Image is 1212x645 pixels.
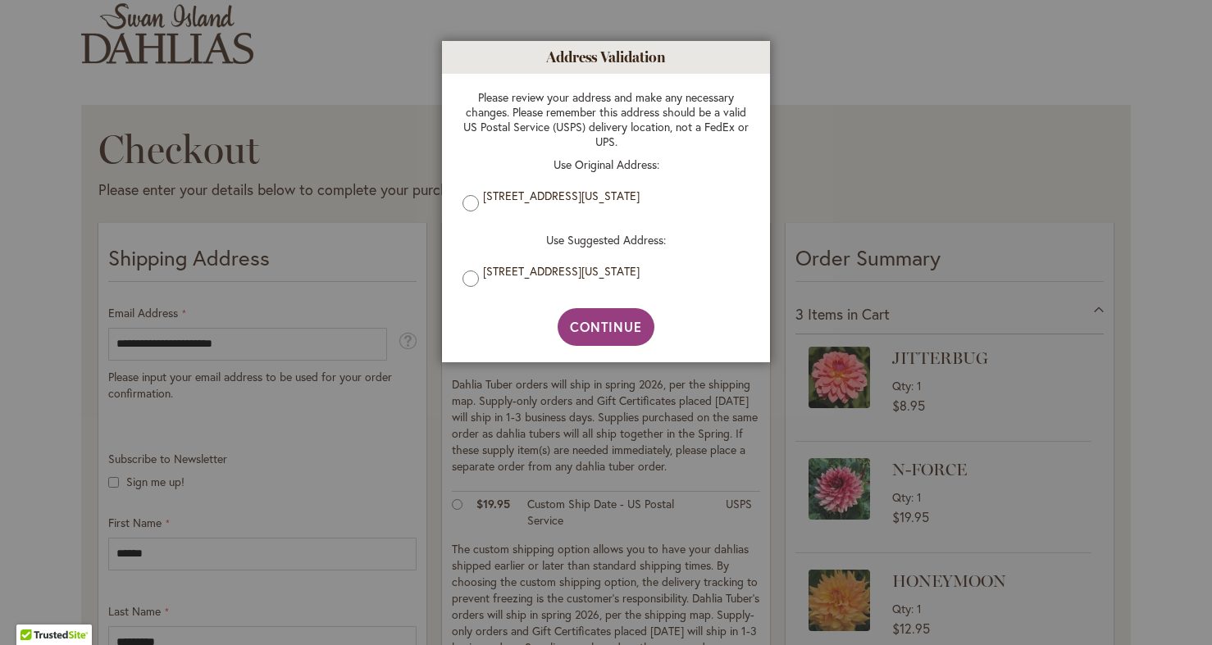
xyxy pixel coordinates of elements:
label: [STREET_ADDRESS][US_STATE] [483,189,741,203]
label: [STREET_ADDRESS][US_STATE] [483,264,741,279]
iframe: Launch Accessibility Center [12,587,58,633]
p: Use Suggested Address: [462,233,750,248]
p: Please review your address and make any necessary changes. Please remember this address should be... [462,90,750,149]
p: Use Original Address: [462,157,750,172]
button: Continue [558,308,655,346]
h1: Address Validation [442,41,770,74]
span: Continue [570,318,643,335]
